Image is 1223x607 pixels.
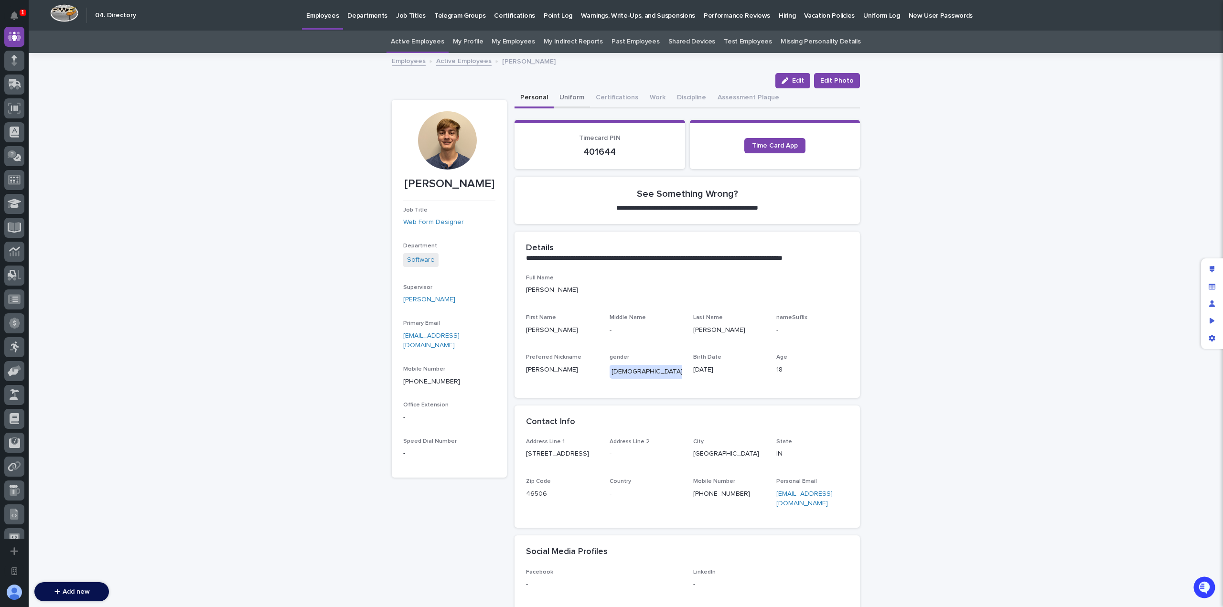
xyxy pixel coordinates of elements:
div: Preview as [1203,312,1221,330]
a: Active Employees [436,55,492,66]
span: gender [610,354,629,360]
p: [STREET_ADDRESS] [526,449,598,459]
span: Facebook [526,569,553,575]
a: Time Card App [744,138,805,153]
span: Job Title [403,207,428,213]
h2: Details [526,243,554,254]
img: Workspace Logo [50,4,78,22]
button: Add new [34,582,109,601]
p: - [610,325,682,335]
span: Supervisor [403,285,432,290]
a: Shared Devices [668,31,716,53]
a: Missing Personality Details [781,31,861,53]
p: [PERSON_NAME] [693,325,765,335]
span: Preferred Nickname [526,354,581,360]
span: First Name [526,315,556,320]
a: 📖Help Docs [6,149,56,167]
span: Time Card App [752,142,798,149]
span: Birth Date [693,354,721,360]
div: We're available if you need us! [32,116,121,123]
span: Edit Photo [820,76,854,85]
span: LinkedIn [693,569,716,575]
button: Edit Photo [814,73,860,88]
h2: See Something Wrong? [637,188,738,200]
span: Address Line 2 [610,439,650,445]
a: My Profile [453,31,483,53]
a: Powered byPylon [67,176,116,184]
h2: 04. Directory [95,11,136,20]
span: Mobile Number [693,479,735,484]
a: [EMAIL_ADDRESS][DOMAIN_NAME] [776,490,833,507]
a: Past Employees [611,31,660,53]
span: Department [403,243,437,249]
div: Manage fields and data [1203,278,1221,295]
a: My Employees [492,31,535,53]
span: Edit [792,77,804,84]
a: [PERSON_NAME] [403,295,455,305]
button: Edit [775,73,810,88]
div: Start new chat [32,106,157,116]
span: Office Extension [403,402,449,408]
p: 1 [21,9,24,16]
a: [EMAIL_ADDRESS][DOMAIN_NAME] [403,332,460,349]
a: [PHONE_NUMBER] [403,378,460,385]
span: Timecard PIN [579,135,621,141]
span: Address Line 1 [526,439,565,445]
input: Clear [25,76,158,86]
div: 📖 [10,154,17,162]
p: - [403,448,495,458]
span: State [776,439,792,445]
div: App settings [1203,330,1221,347]
p: [PERSON_NAME] [502,55,556,66]
p: - [693,579,849,589]
div: Notifications1 [12,11,24,27]
p: - [403,413,495,423]
p: How can we help? [10,53,174,68]
span: nameSuffix [776,315,807,320]
div: Edit layout [1203,261,1221,278]
span: Pylon [95,177,116,184]
p: 401644 [526,146,674,158]
a: Software [407,255,435,265]
span: Country [610,479,631,484]
p: [PERSON_NAME] [526,325,598,335]
a: My Indirect Reports [544,31,603,53]
p: [PERSON_NAME] [526,285,848,295]
span: Full Name [526,275,554,281]
div: [DEMOGRAPHIC_DATA] [610,365,685,379]
a: Active Employees [391,31,444,53]
button: Personal [515,88,554,108]
button: Assessment Plaque [712,88,785,108]
button: Work [644,88,671,108]
button: Start new chat [162,109,174,120]
p: [PERSON_NAME] [403,177,495,191]
div: Manage users [1203,295,1221,312]
p: 46506 [526,489,598,499]
p: [PERSON_NAME] [526,365,598,375]
p: Welcome 👋 [10,38,174,53]
p: - [610,449,682,459]
span: Help Docs [19,153,52,163]
span: Zip Code [526,479,551,484]
span: Primary Email [403,320,440,326]
p: - [526,579,682,589]
p: [GEOGRAPHIC_DATA] [693,449,765,459]
button: Discipline [671,88,712,108]
h2: Contact Info [526,417,575,427]
span: Mobile Number [403,366,445,372]
h2: Social Media Profiles [526,547,608,557]
p: - [610,489,682,499]
button: Uniform [554,88,590,108]
p: IN [776,449,848,459]
span: Speed Dial Number [403,438,457,444]
img: 1736555164131-43832dd5-751b-4058-ba23-39d91318e5a0 [10,106,27,123]
a: Web Form Designer [403,217,464,227]
p: [DATE] [693,365,765,375]
p: - [776,325,848,335]
iframe: Open customer support [1192,575,1218,601]
p: 18 [776,365,848,375]
button: users-avatar [4,582,24,602]
span: Last Name [693,315,723,320]
span: City [693,439,704,445]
